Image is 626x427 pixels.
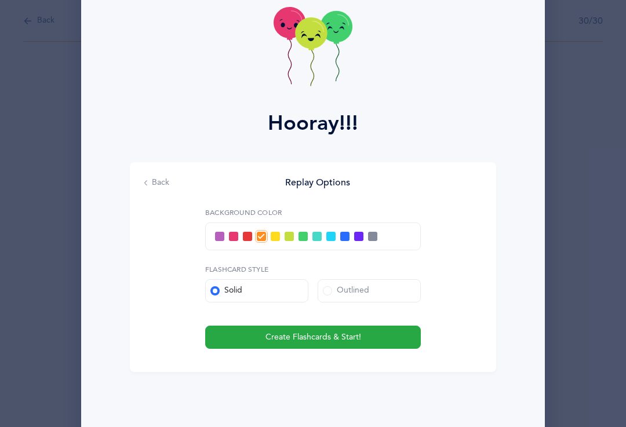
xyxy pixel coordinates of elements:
button: Back [144,177,169,189]
div: Replay Options [285,176,350,189]
div: Hooray!!! [268,108,358,139]
span: Create Flashcards & Start! [265,331,361,344]
div: Solid [210,285,242,297]
label: Flashcard Style [205,264,421,275]
div: Outlined [323,285,369,297]
button: Create Flashcards & Start! [205,326,421,349]
label: Background color [205,207,421,218]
